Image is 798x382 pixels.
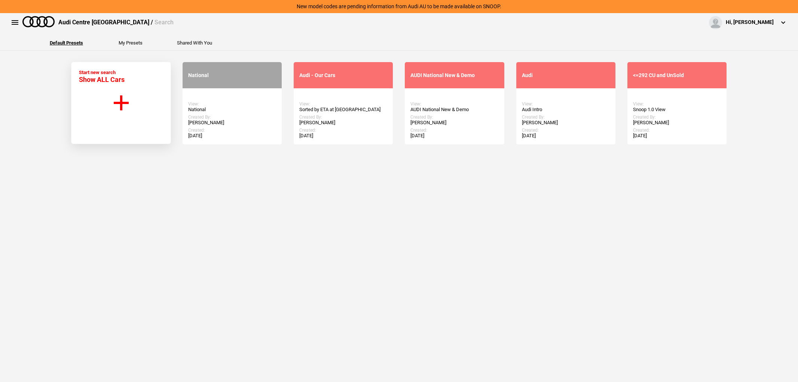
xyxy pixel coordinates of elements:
div: Audi - Our Cars [299,72,387,79]
button: My Presets [119,40,143,45]
div: [DATE] [188,133,276,139]
button: Default Presets [50,40,83,45]
div: Hi, [PERSON_NAME] [726,19,774,26]
div: [PERSON_NAME] [188,120,276,126]
div: Created: [410,128,498,133]
div: View: [633,101,721,107]
div: Created: [522,128,610,133]
div: Created: [633,128,721,133]
button: Shared With You [177,40,212,45]
div: Created By: [188,114,276,120]
div: Created By: [410,114,498,120]
div: Snoop 1.0 View [633,107,721,113]
div: AUDI National New & Demo [410,72,498,79]
div: [DATE] [410,133,498,139]
div: National [188,107,276,113]
div: [PERSON_NAME] [410,120,498,126]
div: Created: [188,128,276,133]
div: [DATE] [633,133,721,139]
div: [DATE] [522,133,610,139]
div: View: [299,101,387,107]
img: audi.png [22,16,55,27]
div: [DATE] [299,133,387,139]
span: Search [155,19,174,26]
div: National [188,72,276,79]
div: Created By: [299,114,387,120]
div: [PERSON_NAME] [299,120,387,126]
div: View: [410,101,498,107]
div: Created By: [633,114,721,120]
div: Audi [522,72,610,79]
div: Created: [299,128,387,133]
div: [PERSON_NAME] [633,120,721,126]
div: View: [188,101,276,107]
div: Sorted by ETA at [GEOGRAPHIC_DATA] [299,107,387,113]
div: Start new search [79,70,125,83]
div: View: [522,101,610,107]
div: Audi Intro [522,107,610,113]
div: <=292 CU and UnSold [633,72,721,79]
div: [PERSON_NAME] [522,120,610,126]
div: Audi Centre [GEOGRAPHIC_DATA] / [58,18,174,27]
div: Created By: [522,114,610,120]
div: AUDI National New & Demo [410,107,498,113]
button: Start new search Show ALL Cars [71,62,171,144]
span: Show ALL Cars [79,76,125,83]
